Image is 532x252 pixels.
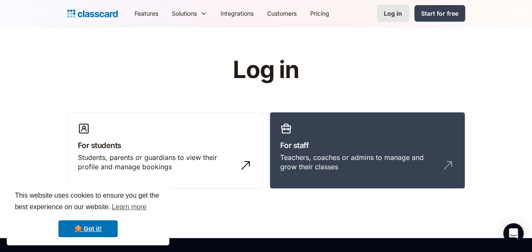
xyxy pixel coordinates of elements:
div: Solutions [172,9,197,18]
div: Open Intercom Messenger [503,223,524,244]
a: Integrations [214,4,260,23]
div: Solutions [165,4,214,23]
h1: Log in [132,57,400,83]
a: dismiss cookie message [58,220,118,237]
div: Start for free [421,9,458,18]
a: Log in [377,5,409,22]
div: Students, parents or guardians to view their profile and manage bookings [78,153,235,172]
div: Log in [384,9,402,18]
a: Features [128,4,165,23]
a: For staffTeachers, coaches or admins to manage and grow their classes [270,112,465,189]
a: Customers [260,4,303,23]
div: cookieconsent [7,182,169,245]
span: This website uses cookies to ensure you get the best experience on our website. [15,190,161,213]
a: Pricing [303,4,336,23]
div: Teachers, coaches or admins to manage and grow their classes [280,153,438,172]
a: learn more about cookies [110,201,148,213]
a: home [67,8,118,20]
a: Start for free [414,5,465,22]
h3: For students [78,140,252,151]
h3: For staff [280,140,455,151]
a: For studentsStudents, parents or guardians to view their profile and manage bookings [67,112,263,189]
